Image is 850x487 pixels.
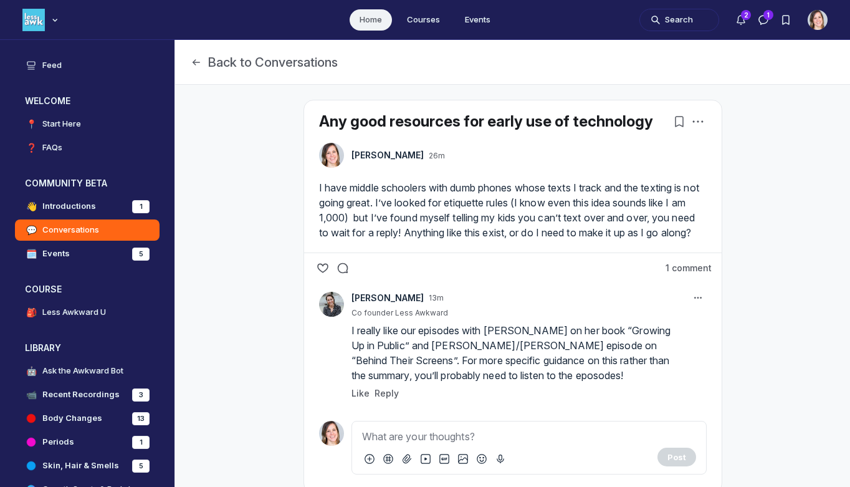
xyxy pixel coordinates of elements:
[429,293,444,303] a: 13m
[808,10,828,30] button: User menu options
[319,292,344,317] a: View user profile
[25,177,107,190] h3: COMMUNITY BETA
[15,432,160,453] a: Periods1
[456,451,470,466] button: Add image
[42,388,120,401] h4: Recent Recordings
[42,460,119,472] h4: Skin, Hair & Smells
[15,338,160,358] button: LIBRARYCollapse space
[493,451,508,466] button: Record voice message
[42,200,96,213] h4: Introductions
[437,451,452,466] button: Add GIF
[15,243,160,264] a: 🗓️Events5
[15,196,160,217] a: 👋Introductions1
[666,262,712,274] button: 1 comment
[25,388,37,401] span: 📹
[375,385,399,400] button: Reply
[25,283,62,296] h3: COURSE
[42,306,106,319] h4: Less Awkward U
[639,9,719,31] button: Search
[351,388,370,398] span: Like
[25,142,37,154] span: ❓
[132,248,150,261] div: 5
[775,9,797,31] button: Bookmarks
[730,9,752,31] button: Notifications
[15,137,160,158] a: ❓FAQs
[42,224,99,236] h4: Conversations
[351,308,453,318] button: Co founder Less Awkward
[351,323,679,383] p: I really like our episodes with [PERSON_NAME] on her book “Growing Up in Public” and [PERSON_NAME...
[351,149,445,162] button: View Caitlin Amaral profile26m
[175,40,850,85] header: Page Header
[752,9,775,31] button: Direct messages
[375,388,399,398] span: Reply
[381,451,396,466] button: Link to a post, event, lesson, or space
[671,113,688,130] button: Bookmarks
[15,173,160,193] button: COMMUNITY BETACollapse space
[15,455,160,476] a: Skin, Hair & Smells5
[22,7,61,32] button: Less Awkward Hub logo
[319,143,344,168] a: View Caitlin Amaral profile
[319,180,707,240] p: I have middle schoolers with dumb phones whose texts I track and the texting is not going great. ...
[25,95,70,107] h3: WELCOME
[22,9,45,31] img: Less Awkward Hub logo
[25,248,37,260] span: 🗓️
[42,436,74,448] h4: Periods
[42,248,70,260] h4: Events
[689,289,707,307] button: Comment actions
[132,460,150,473] div: 5
[15,279,160,299] button: COURSECollapse space
[15,302,160,323] a: 🎒Less Awkward U
[351,308,448,318] span: Co founder Less Awkward
[350,9,392,31] a: Home
[25,306,37,319] span: 🎒
[15,360,160,382] a: 🤖Ask the Awkward Bot
[15,219,160,241] a: 💬Conversations
[132,388,150,402] div: 3
[657,448,696,466] button: Post
[25,118,37,130] span: 📍
[25,200,37,213] span: 👋
[132,436,150,449] div: 1
[42,118,81,130] h4: Start Here
[314,259,332,277] button: Like the Any good resources for early use of technology post
[42,59,62,72] h4: Feed
[42,142,62,154] h4: FAQs
[351,385,370,400] button: Like
[15,384,160,405] a: 📹Recent Recordings3
[25,342,61,354] h3: LIBRARY
[25,224,37,236] span: 💬
[15,113,160,135] a: 📍Start Here
[190,54,338,71] button: Back to Conversations
[334,259,351,277] button: Comment on Any good resources for early use of technology
[15,408,160,429] a: Body Changes13
[15,91,160,111] button: WELCOMECollapse space
[15,55,160,76] a: Feed
[455,9,500,31] a: Events
[319,112,653,130] a: Any good resources for early use of technology
[397,9,450,31] a: Courses
[474,451,489,466] button: Add emoji
[25,365,37,377] span: 🤖
[429,151,445,161] a: 26m
[132,412,150,425] div: 13
[351,292,424,304] a: View user profile
[42,412,102,425] h4: Body Changes
[42,365,123,377] h4: Ask the Awkward Bot
[399,451,414,466] button: Attach files
[689,113,707,130] button: Post actions
[362,451,377,466] button: Open slash commands menu
[418,451,433,466] button: Attach video
[351,149,424,162] a: View Caitlin Amaral profile
[132,200,150,213] div: 1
